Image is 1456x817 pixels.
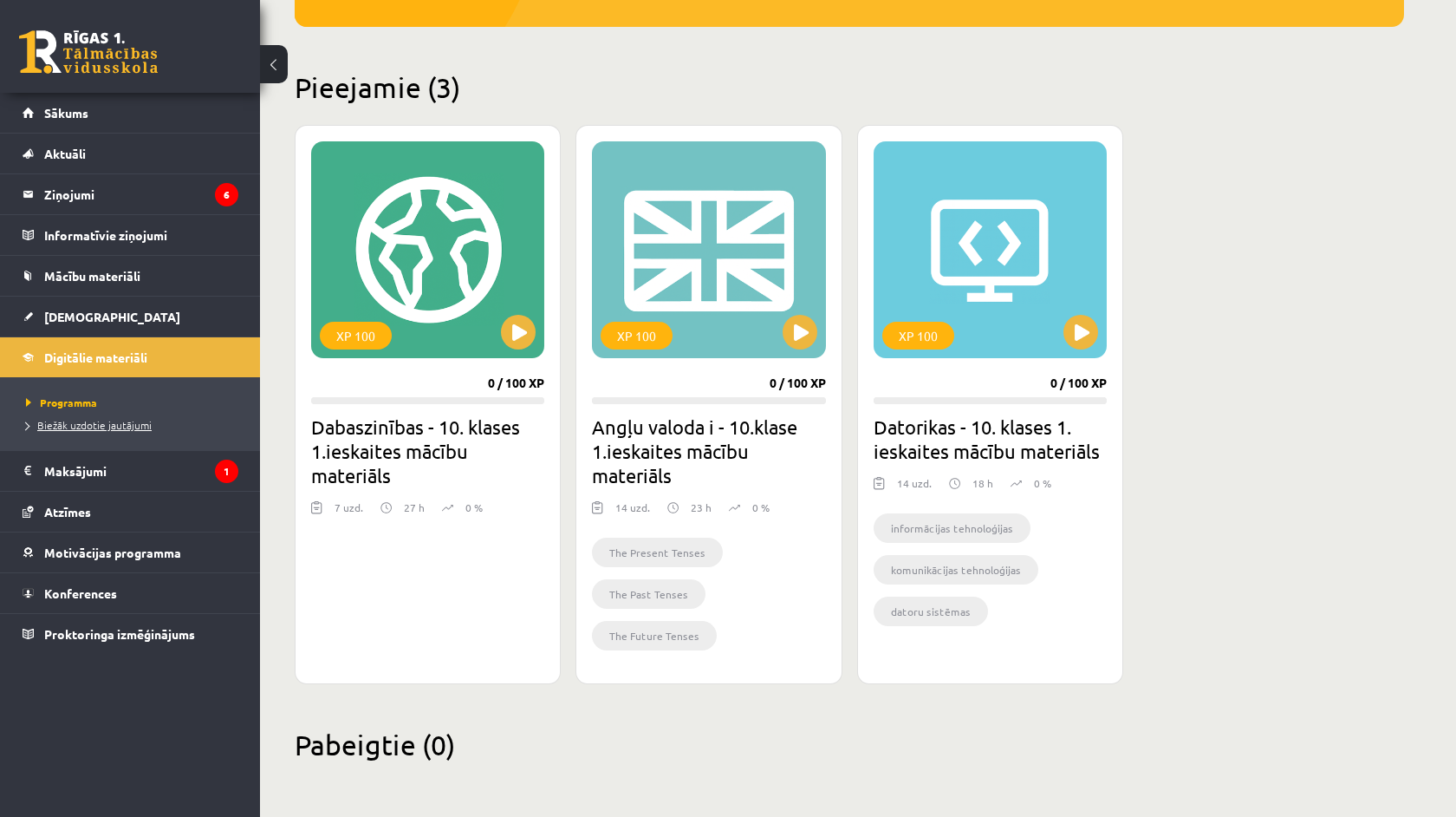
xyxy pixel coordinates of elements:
[615,500,650,526] div: 14 uzd.
[23,337,238,377] a: Digitālie materiāli
[592,415,825,487] h2: Angļu valoda i - 10.klase 1.ieskaites mācību materiāls
[23,134,238,173] a: Aktuāli
[874,555,1038,585] li: komunikācijas tehnoloģijas
[44,215,238,255] legend: Informatīvie ziņojumi
[465,500,483,515] p: 0 %
[23,93,238,133] a: Sākums
[23,297,238,337] a: [DEMOGRAPHIC_DATA]
[215,460,238,483] i: 1
[23,573,238,613] a: Konferences
[215,183,238,206] i: 6
[26,395,97,409] span: Programma
[26,395,243,410] a: Programma
[26,418,152,432] span: Biežāk uzdotie jautājumi
[882,322,954,350] div: XP 100
[23,533,238,572] a: Motivācijas programma
[23,614,238,654] a: Proktoringa izmēģinājums
[691,500,712,515] p: 23 h
[874,513,1030,543] li: informācijas tehnoloģijas
[592,538,723,567] li: The Present Tenses
[44,174,238,214] legend: Ziņojumi
[752,500,770,515] p: 0 %
[335,500,363,526] div: 7 uzd.
[897,475,932,501] div: 14 uzd.
[26,417,243,433] a: Biežāk uzdotie jautājumi
[23,215,238,255] a: Informatīvie ziņojumi
[601,322,673,350] div: XP 100
[874,597,988,626] li: datoru sistēmas
[44,626,195,642] span: Proktoringa izmēģinājums
[44,451,238,491] legend: Maksājumi
[44,545,181,560] span: Motivācijas programma
[44,105,88,121] span: Sākums
[23,451,238,491] a: Maksājumi1
[972,475,993,491] p: 18 h
[23,256,238,296] a: Mācību materiāli
[44,504,91,520] span: Atzīmes
[320,322,392,350] div: XP 100
[311,415,544,487] h2: Dabaszinības - 10. klases 1.ieskaites mācību materiāls
[44,268,140,284] span: Mācību materiāli
[23,492,238,532] a: Atzīmes
[874,415,1107,463] h2: Datorikas - 10. klases 1. ieskaites mācību materiāls
[19,30,158,74] a: Rīgas 1. Tālmācības vidusskola
[1034,475,1051,491] p: 0 %
[404,500,425,515] p: 27 h
[44,585,117,601] span: Konferences
[592,621,717,650] li: The Future Tenses
[23,174,238,214] a: Ziņojumi6
[592,579,705,609] li: The Past Tenses
[295,70,1404,104] h2: Pieejamie (3)
[295,728,1404,761] h2: Pabeigtie (0)
[44,309,180,324] span: [DEMOGRAPHIC_DATA]
[44,146,86,161] span: Aktuāli
[44,350,147,365] span: Digitālie materiāli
